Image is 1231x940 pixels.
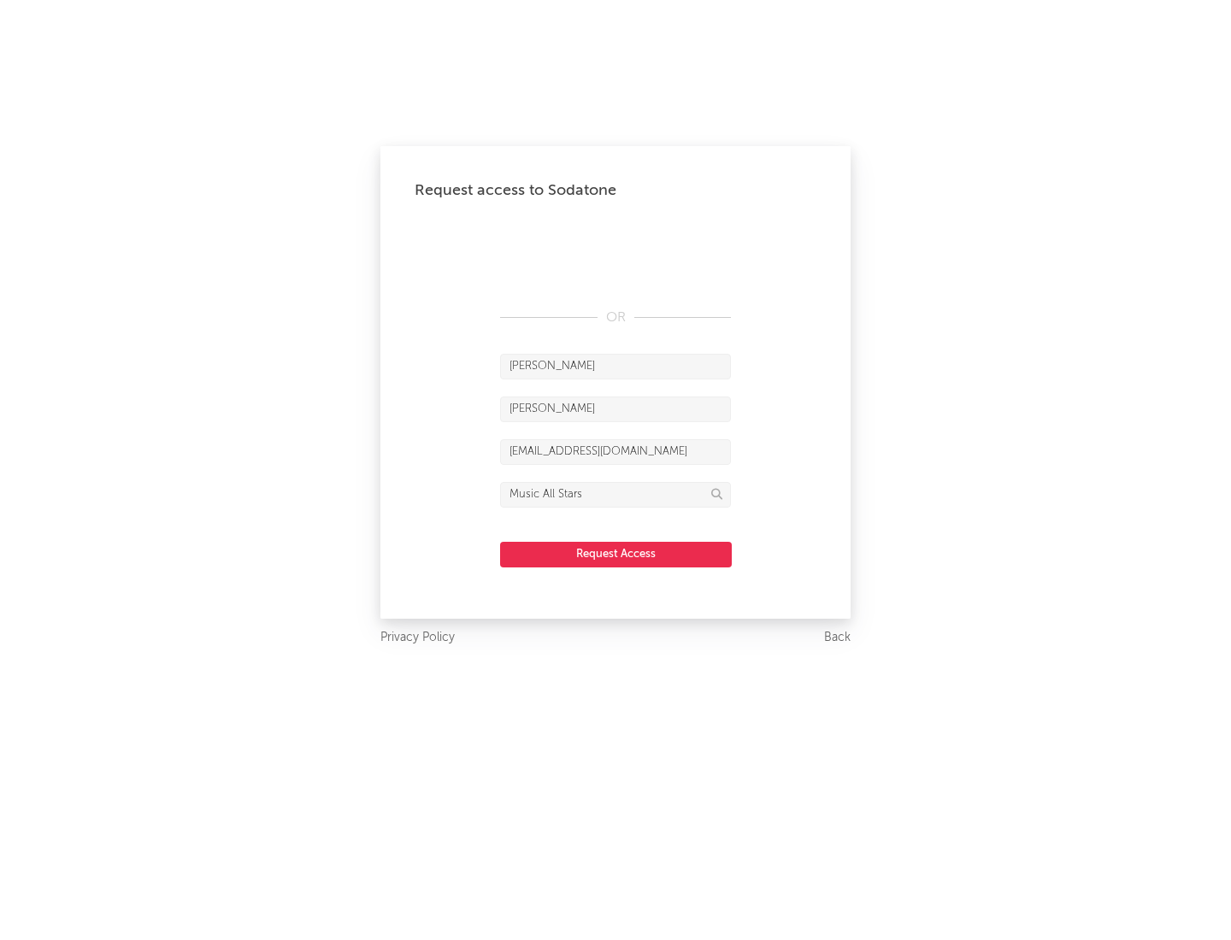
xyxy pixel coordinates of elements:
input: First Name [500,354,731,379]
button: Request Access [500,542,732,567]
input: Last Name [500,397,731,422]
div: OR [500,308,731,328]
input: Email [500,439,731,465]
input: Division [500,482,731,508]
a: Back [824,627,851,649]
a: Privacy Policy [380,627,455,649]
div: Request access to Sodatone [415,180,816,201]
